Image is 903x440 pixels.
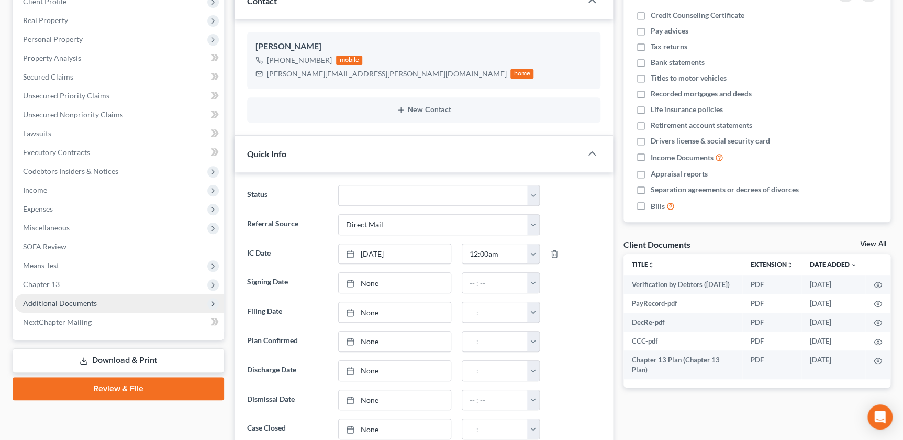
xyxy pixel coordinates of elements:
span: Separation agreements or decrees of divorces [651,184,799,195]
div: [PERSON_NAME][EMAIL_ADDRESS][PERSON_NAME][DOMAIN_NAME] [267,69,506,79]
a: Date Added expand_more [810,260,857,268]
td: PDF [742,350,801,379]
a: Download & Print [13,348,224,373]
span: Personal Property [23,35,83,43]
td: DecRe-pdf [623,313,742,332]
span: Bills [651,201,665,212]
a: Unsecured Priority Claims [15,86,224,105]
td: Verification by Debtors ([DATE]) [623,275,742,294]
div: [PHONE_NUMBER] [267,55,332,65]
span: Unsecured Priority Claims [23,91,109,100]
span: Income Documents [651,152,714,163]
span: Means Test [23,261,59,270]
input: -- : -- [462,361,528,381]
a: Extensionunfold_more [751,260,793,268]
span: Life insurance policies [651,104,723,115]
span: Secured Claims [23,72,73,81]
span: Pay advices [651,26,688,36]
label: Status [242,185,333,206]
i: unfold_more [648,262,654,268]
span: Drivers license & social security card [651,136,770,146]
a: Review & File [13,377,224,400]
span: Quick Info [247,149,286,159]
span: Bank statements [651,57,705,68]
a: Lawsuits [15,124,224,143]
div: Open Intercom Messenger [867,404,893,430]
td: [DATE] [801,332,865,350]
td: Chapter 13 Plan (Chapter 13 Plan) [623,350,742,379]
label: IC Date [242,244,333,265]
a: None [339,273,451,293]
td: PDF [742,294,801,313]
span: SOFA Review [23,242,66,251]
a: Titleunfold_more [632,260,654,268]
td: CCC-pdf [623,332,742,350]
td: [DATE] [801,294,865,313]
span: Credit Counseling Certificate [651,10,744,20]
i: expand_more [851,262,857,268]
td: [DATE] [801,313,865,332]
a: None [339,302,451,322]
div: mobile [336,56,362,65]
span: Chapter 13 [23,280,60,289]
a: None [339,332,451,351]
span: Tax returns [651,41,687,52]
a: SOFA Review [15,237,224,256]
label: Filing Date [242,302,333,323]
span: Appraisal reports [651,169,708,179]
span: NextChapter Mailing [23,317,92,326]
input: -- : -- [462,332,528,351]
input: -- : -- [462,302,528,322]
div: home [510,69,533,79]
a: NextChapter Mailing [15,313,224,332]
label: Signing Date [242,272,333,293]
label: Case Closed [242,419,333,439]
a: Executory Contracts [15,143,224,162]
span: Miscellaneous [23,223,70,232]
div: [PERSON_NAME] [255,40,592,53]
label: Discharge Date [242,360,333,381]
a: None [339,390,451,410]
input: -- : -- [462,273,528,293]
td: PDF [742,332,801,350]
a: None [339,361,451,381]
span: Additional Documents [23,299,97,307]
input: -- : -- [462,244,528,264]
td: [DATE] [801,350,865,379]
label: Plan Confirmed [242,331,333,352]
div: Client Documents [623,239,690,250]
span: Titles to motor vehicles [651,73,727,83]
a: Unsecured Nonpriority Claims [15,105,224,124]
i: unfold_more [787,262,793,268]
span: Property Analysis [23,53,81,62]
a: [DATE] [339,244,451,264]
label: Dismissal Date [242,390,333,411]
a: Property Analysis [15,49,224,68]
a: Secured Claims [15,68,224,86]
span: Unsecured Nonpriority Claims [23,110,123,119]
a: None [339,419,451,439]
span: Real Property [23,16,68,25]
span: Codebtors Insiders & Notices [23,167,118,175]
td: PDF [742,275,801,294]
span: Recorded mortgages and deeds [651,89,752,99]
td: PayRecord-pdf [623,294,742,313]
span: Lawsuits [23,129,51,138]
span: Expenses [23,204,53,213]
span: Retirement account statements [651,120,752,130]
input: -- : -- [462,419,528,439]
span: Executory Contracts [23,148,90,157]
td: PDF [742,313,801,332]
button: New Contact [255,106,592,114]
label: Referral Source [242,214,333,235]
input: -- : -- [462,390,528,410]
span: Income [23,185,47,194]
td: [DATE] [801,275,865,294]
a: View All [860,240,886,248]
